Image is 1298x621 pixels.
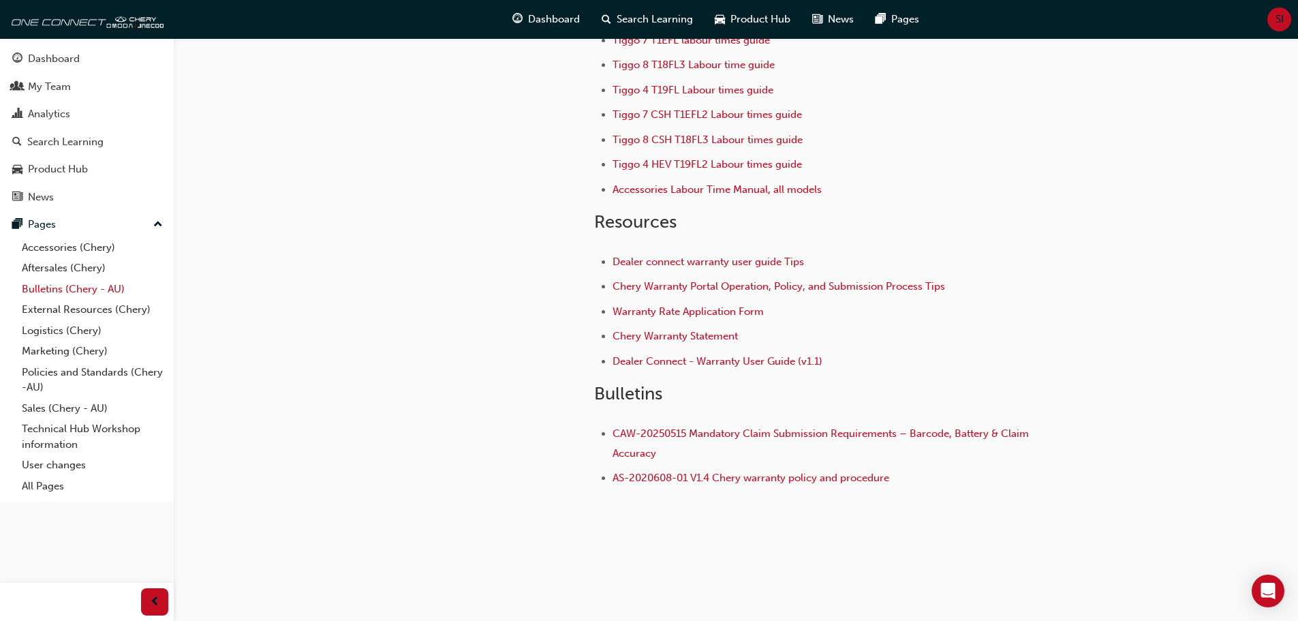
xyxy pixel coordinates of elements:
[891,12,919,27] span: Pages
[5,130,168,155] a: Search Learning
[613,280,945,292] a: Chery Warranty Portal Operation, Policy, and Submission Process Tips
[28,162,88,177] div: Product Hub
[16,398,168,419] a: Sales (Chery - AU)
[528,12,580,27] span: Dashboard
[16,279,168,300] a: Bulletins (Chery - AU)
[12,164,22,176] span: car-icon
[27,134,104,150] div: Search Learning
[16,476,168,497] a: All Pages
[16,455,168,476] a: User changes
[28,106,70,122] div: Analytics
[1267,7,1291,31] button: SI
[5,185,168,210] a: News
[16,362,168,398] a: Policies and Standards (Chery -AU)
[5,74,168,100] a: My Team
[153,216,163,234] span: up-icon
[613,330,738,342] a: Chery Warranty Statement
[730,12,790,27] span: Product Hub
[876,11,886,28] span: pages-icon
[613,34,770,46] a: Tiggo 7 T1EFL labour times guide
[613,355,822,367] a: Dealer Connect - Warranty User Guide (v1.1)
[16,299,168,320] a: External Resources (Chery)
[613,59,775,71] a: Tiggo 8 T18FL3 Labour time guide
[613,183,822,196] a: Accessories Labour Time Manual, all models
[28,217,56,232] div: Pages
[613,427,1032,459] a: CAW-20250515 Mandatory Claim Submission Requirements – Barcode, Battery & Claim Accuracy
[594,211,677,232] span: Resources
[501,5,591,33] a: guage-iconDashboard
[812,11,822,28] span: news-icon
[1252,575,1284,607] div: Open Intercom Messenger
[7,5,164,33] img: oneconnect
[613,134,803,146] a: Tiggo 8 CSH T18FL3 Labour times guide
[12,53,22,65] span: guage-icon
[5,212,168,237] button: Pages
[512,11,523,28] span: guage-icon
[5,157,168,182] a: Product Hub
[617,12,693,27] span: Search Learning
[828,12,854,27] span: News
[12,192,22,204] span: news-icon
[150,594,160,611] span: prev-icon
[16,341,168,362] a: Marketing (Chery)
[1276,12,1284,27] span: SI
[28,190,54,205] div: News
[5,102,168,127] a: Analytics
[16,237,168,258] a: Accessories (Chery)
[613,84,773,96] a: Tiggo 4 T19FL Labour times guide
[12,108,22,121] span: chart-icon
[613,472,889,484] a: AS-2020608-01 V1.4 Chery warranty policy and procedure
[12,136,22,149] span: search-icon
[865,5,930,33] a: pages-iconPages
[16,419,168,455] a: Technical Hub Workshop information
[613,108,802,121] a: Tiggo 7 CSH T1EFL2 Labour times guide
[613,256,804,268] a: Dealer connect warranty user guide Tips
[594,383,662,404] span: Bulletins
[602,11,611,28] span: search-icon
[5,46,168,72] a: Dashboard
[704,5,801,33] a: car-iconProduct Hub
[16,320,168,342] a: Logistics (Chery)
[28,51,80,67] div: Dashboard
[28,79,71,95] div: My Team
[591,5,704,33] a: search-iconSearch Learning
[715,11,725,28] span: car-icon
[12,219,22,231] span: pages-icon
[5,44,168,212] button: DashboardMy TeamAnalyticsSearch LearningProduct HubNews
[801,5,865,33] a: news-iconNews
[12,81,22,93] span: people-icon
[613,305,764,318] a: Warranty Rate Application Form
[613,158,802,170] a: Tiggo 4 HEV T19FL2 Labour times guide
[16,258,168,279] a: Aftersales (Chery)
